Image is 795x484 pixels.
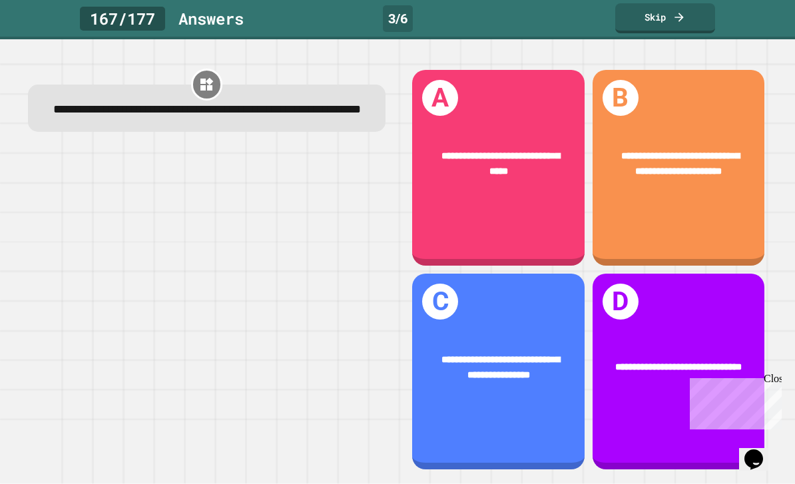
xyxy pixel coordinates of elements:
a: Skip [615,3,715,33]
div: Chat with us now!Close [5,5,92,85]
div: 3 / 6 [383,5,413,32]
h1: A [422,80,459,117]
h1: C [422,284,459,320]
h1: D [603,284,639,320]
div: Answer s [178,7,244,31]
iframe: chat widget [739,431,782,471]
div: 167 / 177 [80,7,165,31]
h1: B [603,80,639,117]
iframe: chat widget [684,373,782,429]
